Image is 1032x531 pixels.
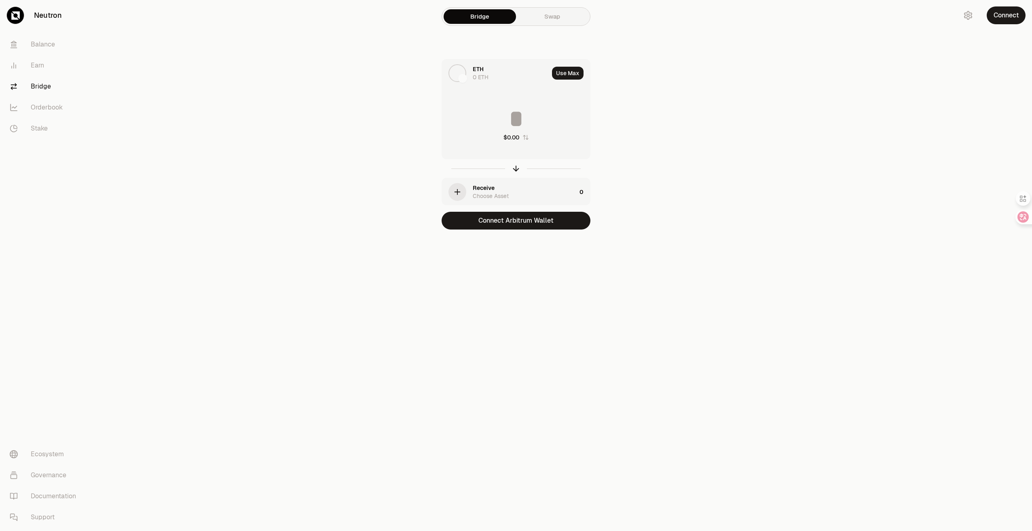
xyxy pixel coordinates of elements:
[3,34,87,55] a: Balance
[3,486,87,507] a: Documentation
[473,184,495,192] div: Receive
[516,9,588,24] a: Swap
[3,97,87,118] a: Orderbook
[3,507,87,528] a: Support
[987,6,1026,24] button: Connect
[473,192,509,200] div: Choose Asset
[473,73,489,81] div: 0 ETH
[503,133,519,141] div: $0.00
[473,65,484,73] div: ETH
[444,9,516,24] a: Bridge
[3,465,87,486] a: Governance
[3,55,87,76] a: Earn
[442,212,590,230] button: Connect Arbitrum Wallet
[3,118,87,139] a: Stake
[442,178,576,206] div: ReceiveChoose Asset
[579,178,590,206] div: 0
[552,67,584,80] button: Use Max
[442,59,549,87] div: ETH LogoArbitrum LogoETH0 ETH
[3,76,87,97] a: Bridge
[3,444,87,465] a: Ecosystem
[503,133,529,141] button: $0.00
[442,178,590,206] button: ReceiveChoose Asset0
